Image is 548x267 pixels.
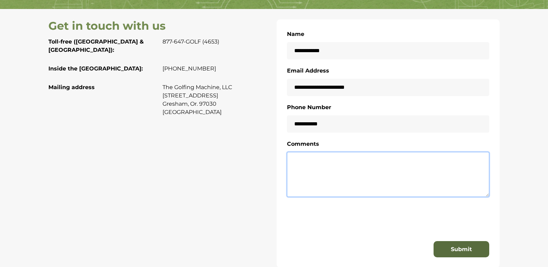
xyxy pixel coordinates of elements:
label: Name [287,30,304,39]
label: Email Address [287,66,329,75]
strong: Toll-free ([GEOGRAPHIC_DATA] & [GEOGRAPHIC_DATA]): [48,38,144,53]
button: Submit [434,241,489,258]
p: The Golfing Machine, LLC [STREET_ADDRESS] Gresham, Or. 97030 [GEOGRAPHIC_DATA] [162,83,271,116]
p: [PHONE_NUMBER] [162,65,271,73]
label: Phone Number [287,103,331,112]
strong: Mailing address [48,84,95,90]
strong: Inside the [GEOGRAPHIC_DATA]: [48,65,143,72]
h2: Get in touch with us [48,19,271,32]
iframe: reCAPTCHA [287,209,368,230]
label: Comments [287,140,319,149]
p: 877-647-GOLF (4653) [162,38,271,46]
